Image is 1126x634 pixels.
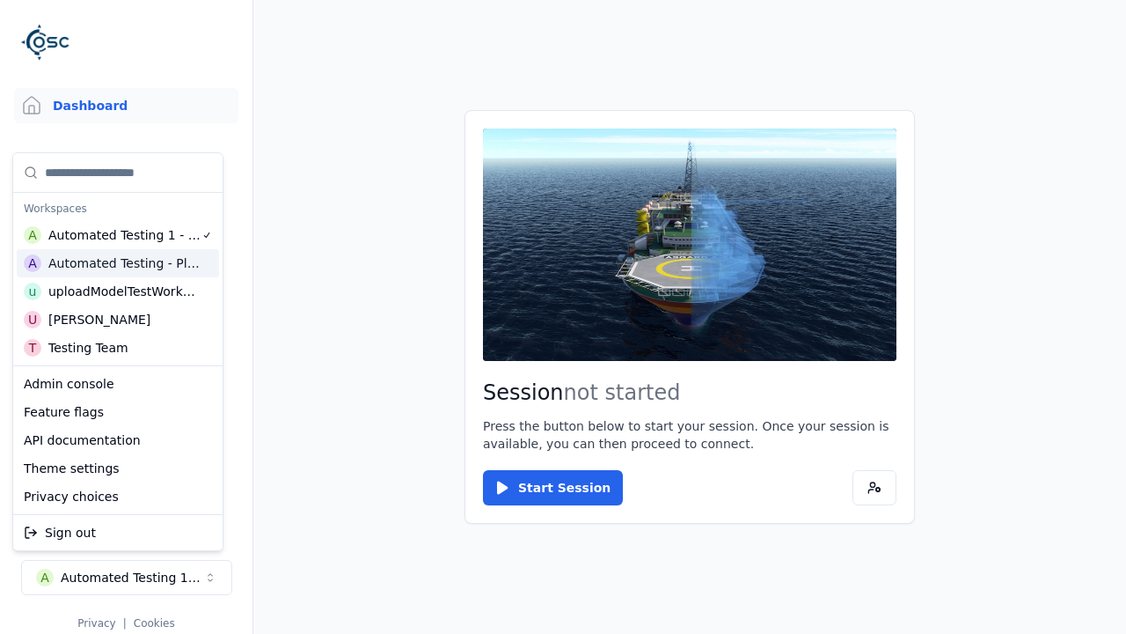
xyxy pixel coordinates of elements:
div: Workspaces [17,196,219,221]
div: Admin console [17,370,219,398]
div: Suggestions [13,515,223,550]
div: Sign out [17,519,219,547]
div: T [24,339,41,357]
div: API documentation [17,426,219,454]
div: u [24,283,41,300]
div: Theme settings [17,454,219,483]
div: U [24,311,41,328]
div: A [24,254,41,272]
div: Testing Team [48,339,128,357]
div: Suggestions [13,366,223,514]
div: Suggestions [13,153,223,365]
div: A [24,226,41,244]
div: Automated Testing - Playwright [48,254,201,272]
div: Privacy choices [17,483,219,511]
div: [PERSON_NAME] [48,311,150,328]
div: Feature flags [17,398,219,426]
div: Automated Testing 1 - Playwright [48,226,201,244]
div: uploadModelTestWorkspace [48,283,200,300]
